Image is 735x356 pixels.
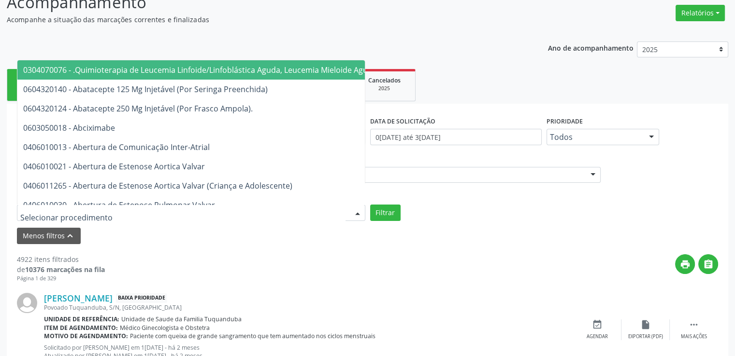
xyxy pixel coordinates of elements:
[547,114,583,129] label: Prioridade
[370,129,542,145] input: Selecione um intervalo
[698,254,718,274] button: 
[689,319,699,330] i: 
[23,161,205,172] span: 0406010021 - Abertura de Estenose Aortica Valvar
[17,274,105,283] div: Página 1 de 329
[628,333,663,340] div: Exportar (PDF)
[17,228,81,245] button: Menos filtroskeyboard_arrow_up
[703,259,714,270] i: 
[23,65,715,75] span: 0304070076 - .Quimioterapia de Leucemia Linfoide/Linfoblástica Aguda, Leucemia Mieloide Aguda e L...
[120,324,210,332] span: Médico Ginecologista e Obstetra
[20,208,346,227] input: Selecionar procedimento
[548,41,634,54] p: Ano de acompanhamento
[121,315,242,323] span: Unidade de Saude da Familia Tuquanduba
[681,333,707,340] div: Mais ações
[116,293,167,303] span: Baixa Prioridade
[592,319,603,330] i: event_available
[17,293,37,313] img: img
[14,88,62,95] div: Nova marcação
[370,114,435,129] label: DATA DE SOLICITAÇÃO
[23,142,210,152] span: 0406010013 - Abertura de Comunicação Inter-Atrial
[640,319,651,330] i: insert_drive_file
[44,332,128,340] b: Motivo de agendamento:
[587,333,608,340] div: Agendar
[370,205,401,221] button: Filtrar
[17,254,105,264] div: 4922 itens filtrados
[23,103,253,114] span: 0604320124 - Abatacepte 250 Mg Injetável (Por Frasco Ampola).
[360,85,408,92] div: 2025
[130,332,375,340] span: Paciente com queixa de grande sangramento que tem aumentado nos ciclos menstruais
[550,132,640,142] span: Todos
[675,254,695,274] button: print
[17,264,105,274] div: de
[23,200,215,210] span: 0406010030 - Abertura de Estenose Pulmonar Valvar
[23,180,292,191] span: 0406011265 - Abertura de Estenose Aortica Valvar (Criança e Adolescente)
[23,123,115,133] span: 0603050018 - Abciximabe
[44,315,119,323] b: Unidade de referência:
[7,14,512,25] p: Acompanhe a situação das marcações correntes e finalizadas
[44,293,113,303] a: [PERSON_NAME]
[25,265,105,274] strong: 10376 marcações na fila
[65,231,75,241] i: keyboard_arrow_up
[44,324,118,332] b: Item de agendamento:
[368,76,401,84] span: Cancelados
[680,259,691,270] i: print
[676,5,725,21] button: Relatórios
[23,84,268,95] span: 0604320140 - Abatacepte 125 Mg Injetável (Por Seringa Preenchida)
[44,303,573,312] div: Povoado Tuquanduba, S/N, [GEOGRAPHIC_DATA]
